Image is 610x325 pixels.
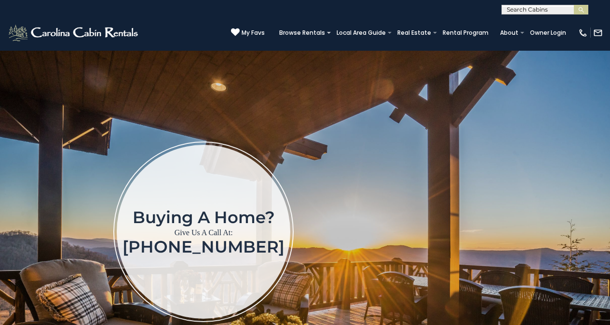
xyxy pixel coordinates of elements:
a: My Favs [231,28,265,38]
img: White-1-2.png [7,23,141,42]
h1: Buying a home? [122,209,285,226]
a: Real Estate [393,26,436,40]
img: mail-regular-white.png [593,28,603,38]
a: Owner Login [525,26,571,40]
p: Give Us A Call At: [122,226,285,240]
a: Local Area Guide [332,26,391,40]
a: [PHONE_NUMBER] [122,237,285,257]
img: phone-regular-white.png [578,28,588,38]
a: About [495,26,523,40]
a: Rental Program [438,26,493,40]
span: My Favs [242,28,265,37]
a: Browse Rentals [274,26,330,40]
